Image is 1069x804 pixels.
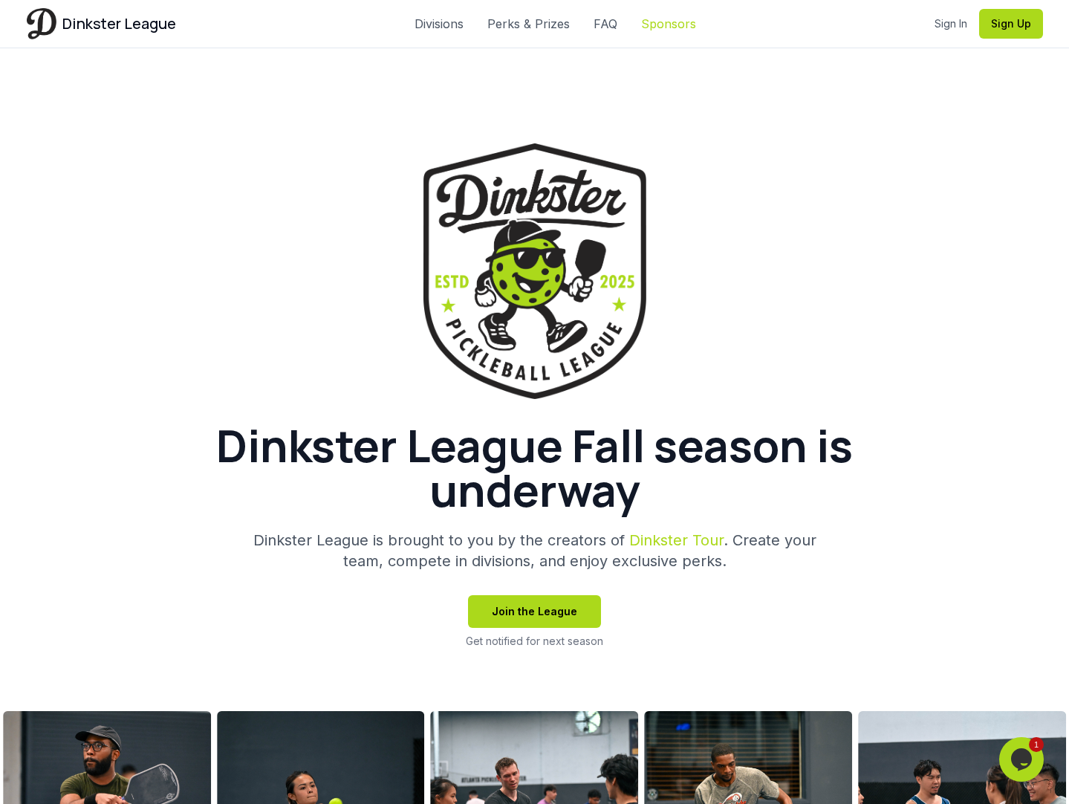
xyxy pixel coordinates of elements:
[250,530,820,571] p: Dinkster League is brought to you by the creators of . Create your team, compete in divisions, an...
[27,8,176,39] a: Dinkster League
[423,143,646,399] img: Dinkster League
[641,15,696,33] a: Sponsors
[999,737,1047,782] iframe: chat widget
[487,15,570,33] a: Perks & Prizes
[62,13,176,34] span: Dinkster League
[468,595,601,628] button: Join the League
[979,9,1043,39] button: Sign Up
[629,531,724,549] a: Dinkster Tour
[27,8,56,39] img: Dinkster
[935,16,967,31] a: Sign In
[594,15,617,33] a: FAQ
[466,634,603,649] p: Get notified for next season
[415,15,464,33] a: Divisions
[178,423,891,512] h1: Dinkster League Fall season is underway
